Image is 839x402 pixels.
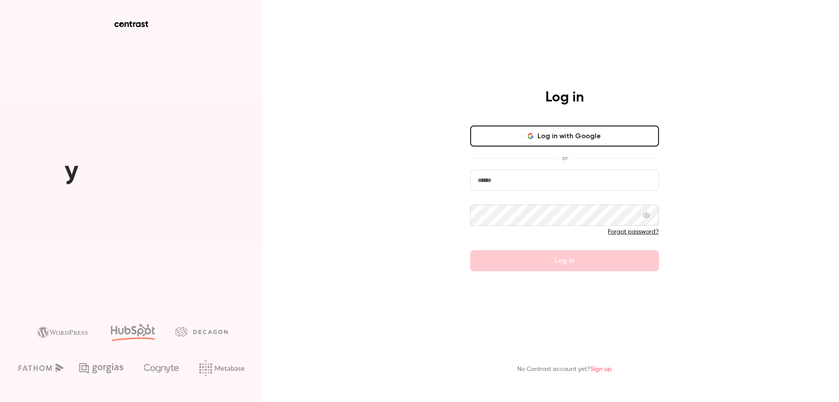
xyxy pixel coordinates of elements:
[175,327,228,336] img: decagon
[590,366,612,372] a: Sign up
[517,365,612,374] p: No Contrast account yet?
[608,229,659,235] a: Forgot password?
[545,89,584,106] h4: Log in
[558,154,572,163] span: or
[470,126,659,147] button: Log in with Google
